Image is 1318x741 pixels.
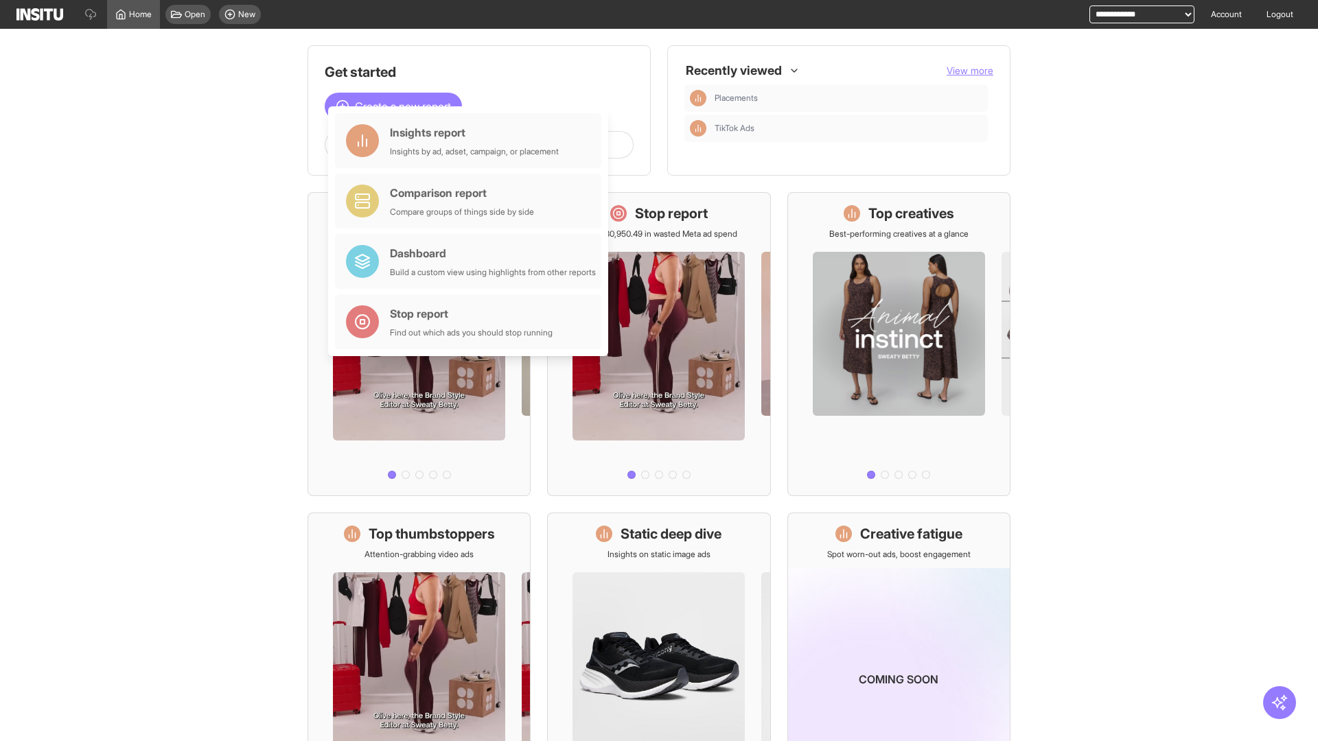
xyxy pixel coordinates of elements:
[635,204,708,223] h1: Stop report
[715,93,758,104] span: Placements
[947,64,993,76] span: View more
[390,146,559,157] div: Insights by ad, adset, campaign, or placement
[390,305,553,322] div: Stop report
[690,120,706,137] div: Insights
[129,9,152,20] span: Home
[390,185,534,201] div: Comparison report
[547,192,770,496] a: Stop reportSave £30,950.49 in wasted Meta ad spend
[390,267,596,278] div: Build a custom view using highlights from other reports
[308,192,531,496] a: What's live nowSee all active ads instantly
[621,524,721,543] h1: Static deep dive
[715,123,982,134] span: TikTok Ads
[390,245,596,261] div: Dashboard
[238,9,255,20] span: New
[16,8,63,21] img: Logo
[715,93,982,104] span: Placements
[829,228,969,239] p: Best-performing creatives at a glance
[390,207,534,217] div: Compare groups of things side by side
[580,228,737,239] p: Save £30,950.49 in wasted Meta ad spend
[947,64,993,78] button: View more
[325,62,634,82] h1: Get started
[390,124,559,141] div: Insights report
[608,549,710,560] p: Insights on static image ads
[369,524,495,543] h1: Top thumbstoppers
[365,549,474,560] p: Attention-grabbing video ads
[325,93,462,120] button: Create a new report
[787,192,1010,496] a: Top creativesBest-performing creatives at a glance
[185,9,205,20] span: Open
[355,98,451,115] span: Create a new report
[690,90,706,106] div: Insights
[868,204,954,223] h1: Top creatives
[390,327,553,338] div: Find out which ads you should stop running
[715,123,754,134] span: TikTok Ads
